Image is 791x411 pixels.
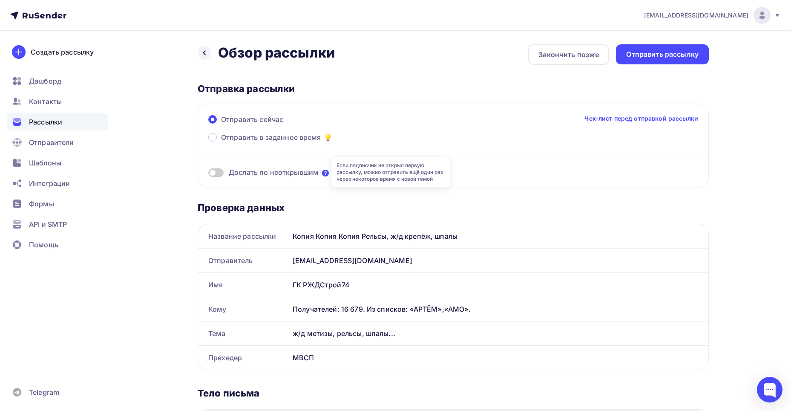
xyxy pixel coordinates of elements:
[289,224,708,248] div: Копия Копия Копия Рельсы, ж/д крепёж, шпалы
[289,346,708,370] div: МВСП
[584,114,698,123] a: Чек-лист перед отправкой рассылки
[29,219,67,229] span: API и SMTP
[122,176,165,182] strong: Подкладка СД-50
[122,219,161,225] strong: Подкладка Д-33
[53,310,253,326] span: Если вы не хотите больше получать наши письма, просто перейдите по ссылке
[198,297,289,321] div: Кому
[122,162,165,168] strong: Подкладка СД-65
[198,321,289,345] div: Тема
[229,168,319,177] span: Дослать по неоткрывшим
[122,211,167,217] strong: Подкладка ЖБРМ
[29,199,54,209] span: Формы
[122,154,161,160] strong: Подкладка Д-65
[122,204,165,210] strong: Подкладка СК-65
[122,63,177,84] strong: Накладка Р50 Накладка переходная Р-65/Р-50
[293,304,698,314] div: Получателей: 16 679. Из списков: «АРТЁМ»,«АМО».
[198,202,709,214] div: Проверка данных
[135,9,171,16] em: НАКЛАДКИ:
[204,255,251,261] strong: [PHONE_NUMBER]
[122,133,165,139] strong: Подкладка КБ-65
[7,134,108,151] a: Отправители
[121,17,185,24] em: Новые, с хранения, б/у
[29,117,62,127] span: Рассылки
[51,292,90,298] em: ГК Строй
[129,319,197,326] a: Отписаться от рассылки
[198,273,289,297] div: Имя
[218,44,335,61] h2: Обзор рассылки
[7,195,108,212] a: Формы
[7,93,108,110] a: Контакты
[122,168,161,174] strong: Подкладка Д-50
[122,226,161,232] strong: Подкладка Д-43
[133,107,173,114] em: ПОДКЛАДКИ:
[29,387,59,397] span: Telegram
[198,249,289,272] div: Отправитель
[198,83,709,95] div: Отправка рассылки
[7,113,108,130] a: Рассылки
[644,11,748,20] span: [EMAIL_ADDRESS][DOMAIN_NAME]
[122,190,165,196] strong: Подкладка КД-50
[538,49,599,60] div: Закончить позже
[122,140,165,146] strong: Подкладка КБ-50
[122,85,183,98] strong: Накладка Р33 Накладка Р24
[122,183,165,189] strong: Подкладка КД-65
[7,72,108,90] a: Дашборд
[57,292,68,298] span: РЖД
[204,262,251,268] strong: [PHONE_NUMBER]
[127,250,176,266] a: НАШ САЙТ
[195,291,251,297] a: [URL][DOMAIN_NAME]
[289,321,708,345] div: ж/д метизы, рельсы, шпалы...
[29,96,62,107] span: Контакты
[221,132,321,142] span: Отправить в заданное время
[122,147,168,153] strong: Подкладка ДН6-65
[122,49,182,62] strong: Накладка 1Р-43 Накладка Р18
[29,76,61,86] span: Дашборд
[626,49,699,59] div: Отправить рассылку
[644,7,781,24] a: [EMAIL_ADDRESS][DOMAIN_NAME]
[51,285,84,291] em: С уважением,
[198,346,289,370] div: Прехедер
[289,249,708,272] div: [EMAIL_ADDRESS][DOMAIN_NAME]
[29,240,58,250] span: Помощь
[122,35,182,48] strong: Накладка 1Р-65 Накладка 2Р-65
[198,387,709,399] div: Тело письма
[29,158,61,168] span: Шаблоны
[31,47,94,57] div: Создать рассылку
[221,114,283,124] span: Отправить сейчас
[204,269,251,282] strong: [EMAIL_ADDRESS][DOMAIN_NAME]
[289,273,708,297] div: ГК РЖДСтрой74
[122,197,165,203] strong: Подкладка СК-50
[29,137,74,148] span: Отправители
[7,154,108,171] a: Шаблоны
[331,157,450,188] div: Если подписчик не открыл первую рассылку, можно отправить ещё один раз через некоторое время с но...
[85,292,90,298] span: 74
[29,178,70,188] span: Интеграции
[136,255,167,261] span: НАШ САЙТ
[121,116,185,123] em: Новые, с хранения, б/у
[198,224,289,248] div: Название рассылки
